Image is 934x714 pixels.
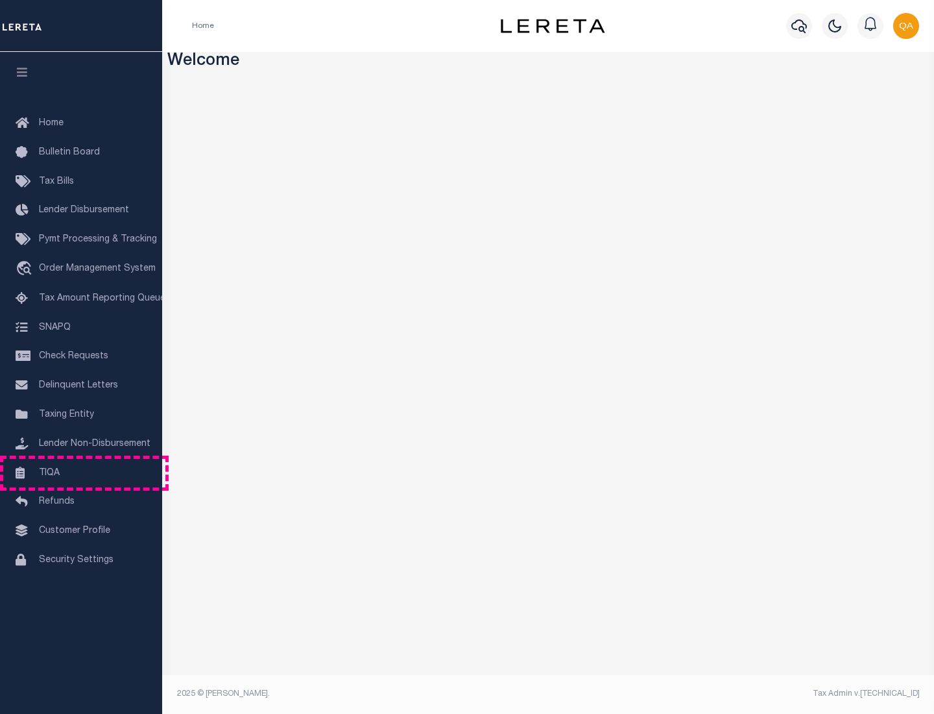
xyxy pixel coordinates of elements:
[167,688,549,700] div: 2025 © [PERSON_NAME].
[39,381,118,390] span: Delinquent Letters
[39,323,71,332] span: SNAPQ
[39,148,100,157] span: Bulletin Board
[558,688,920,700] div: Tax Admin v.[TECHNICAL_ID]
[39,410,94,419] span: Taxing Entity
[39,206,129,215] span: Lender Disbursement
[39,119,64,128] span: Home
[16,261,36,278] i: travel_explore
[39,294,165,303] span: Tax Amount Reporting Queue
[501,19,605,33] img: logo-dark.svg
[39,526,110,535] span: Customer Profile
[39,264,156,273] span: Order Management System
[39,235,157,244] span: Pymt Processing & Tracking
[893,13,919,39] img: svg+xml;base64,PHN2ZyB4bWxucz0iaHR0cDovL3d3dy53My5vcmcvMjAwMC9zdmciIHBvaW50ZXItZXZlbnRzPSJub25lIi...
[39,497,75,506] span: Refunds
[39,468,60,477] span: TIQA
[39,439,150,449] span: Lender Non-Disbursement
[192,20,214,32] li: Home
[39,556,114,565] span: Security Settings
[167,52,929,72] h3: Welcome
[39,177,74,186] span: Tax Bills
[39,352,108,361] span: Check Requests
